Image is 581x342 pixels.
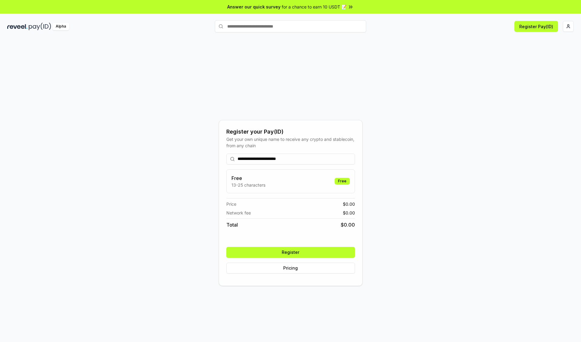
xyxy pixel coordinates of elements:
[343,210,355,216] span: $ 0.00
[231,174,265,182] h3: Free
[226,210,251,216] span: Network fee
[226,247,355,258] button: Register
[343,201,355,207] span: $ 0.00
[514,21,558,32] button: Register Pay(ID)
[226,201,236,207] span: Price
[52,23,69,30] div: Alpha
[226,221,238,228] span: Total
[226,263,355,274] button: Pricing
[282,4,346,10] span: for a chance to earn 10 USDT 📝
[335,178,350,184] div: Free
[341,221,355,228] span: $ 0.00
[226,136,355,149] div: Get your own unique name to receive any crypto and stablecoin, from any chain
[226,128,355,136] div: Register your Pay(ID)
[231,182,265,188] p: 13-25 characters
[7,23,28,30] img: reveel_dark
[29,23,51,30] img: pay_id
[227,4,281,10] span: Answer our quick survey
